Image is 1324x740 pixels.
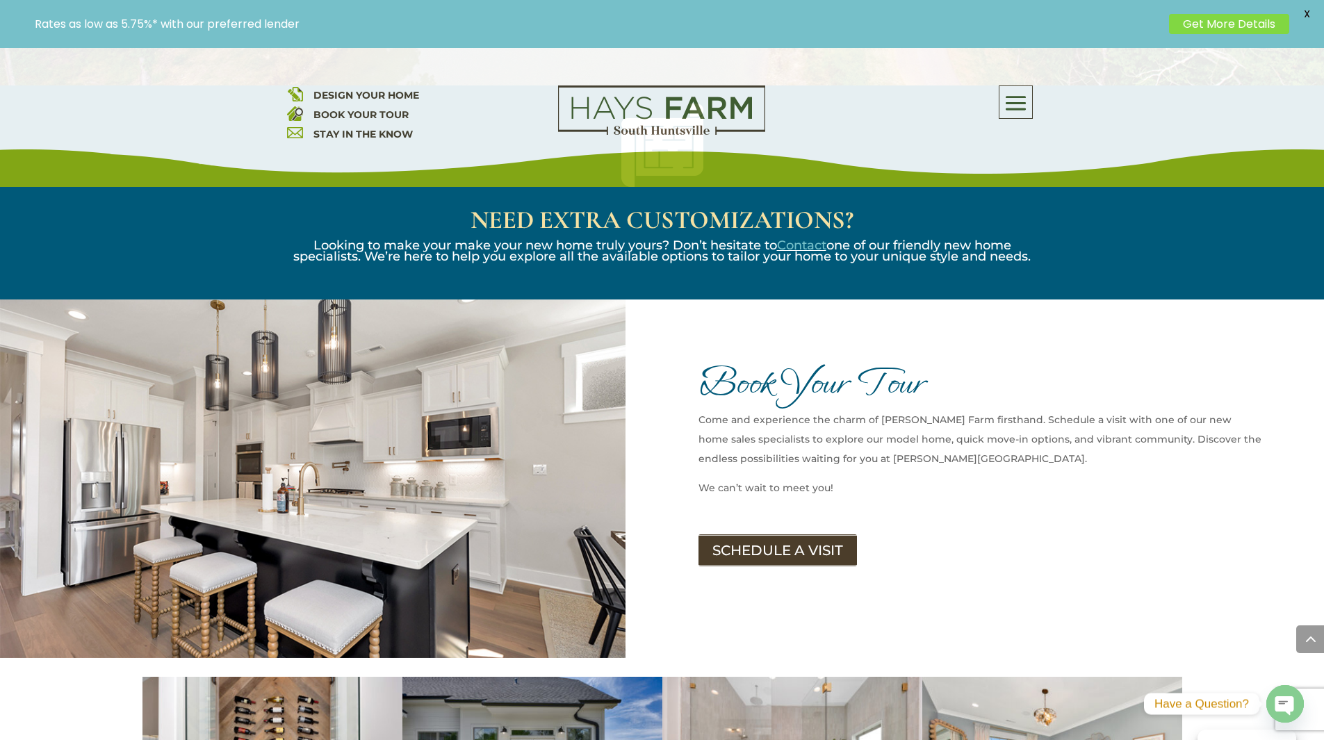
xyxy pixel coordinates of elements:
a: Contact [777,238,826,253]
h2: NEED EXTRA CUSTOMIZATIONS? [287,208,1038,240]
img: book your home tour [287,105,303,121]
span: X [1296,3,1317,24]
p: Rates as low as 5.75%* with our preferred lender [35,17,1162,31]
a: DESIGN YOUR HOME [313,89,419,101]
img: Logo [558,85,765,135]
img: design your home [287,85,303,101]
a: Get More Details [1169,14,1289,34]
a: hays farm homes huntsville development [558,126,765,138]
a: SCHEDULE A VISIT [698,534,857,566]
h1: Book Your Tour [698,362,1261,410]
p: We can’t wait to meet you! [698,478,1261,498]
a: BOOK YOUR TOUR [313,108,409,121]
p: Looking to make your make your new home truly yours? Don’t hesitate to one of our friendly new ho... [287,240,1038,262]
a: STAY IN THE KNOW [313,128,413,140]
p: Come and experience the charm of [PERSON_NAME] Farm firsthand. Schedule a visit with one of our n... [698,410,1261,478]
